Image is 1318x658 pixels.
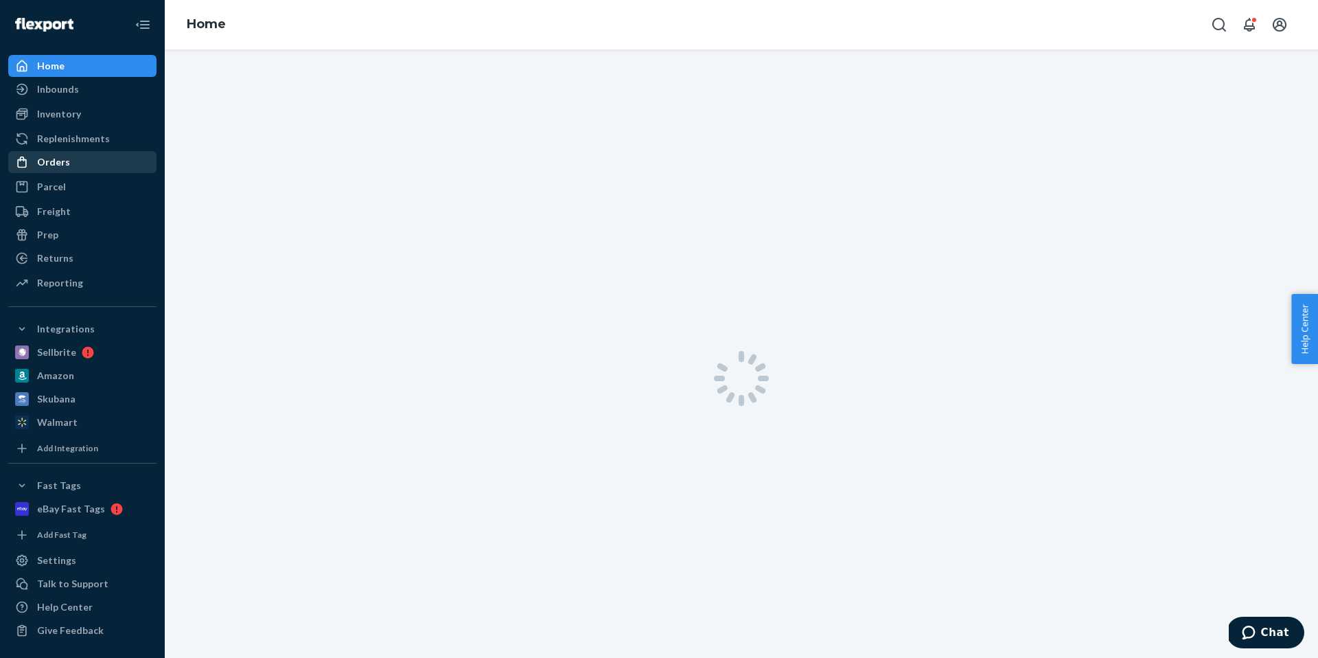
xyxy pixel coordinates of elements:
[8,525,157,544] a: Add Fast Tag
[37,322,95,336] div: Integrations
[37,205,71,218] div: Freight
[8,341,157,363] a: Sellbrite
[37,554,76,567] div: Settings
[176,5,237,45] ol: breadcrumbs
[187,16,226,32] a: Home
[37,624,104,637] div: Give Feedback
[37,155,70,169] div: Orders
[37,529,86,541] div: Add Fast Tag
[37,59,65,73] div: Home
[37,600,93,614] div: Help Center
[8,318,157,340] button: Integrations
[37,392,76,406] div: Skubana
[1205,11,1233,38] button: Open Search Box
[8,596,157,618] a: Help Center
[37,577,108,591] div: Talk to Support
[8,103,157,125] a: Inventory
[8,365,157,387] a: Amazon
[8,620,157,642] button: Give Feedback
[8,55,157,77] a: Home
[8,388,157,410] a: Skubana
[8,247,157,269] a: Returns
[8,475,157,497] button: Fast Tags
[8,272,157,294] a: Reporting
[8,128,157,150] a: Replenishments
[8,224,157,246] a: Prep
[37,416,78,429] div: Walmart
[37,345,76,359] div: Sellbrite
[8,78,157,100] a: Inbounds
[37,228,58,242] div: Prep
[1266,11,1293,38] button: Open account menu
[37,82,79,96] div: Inbounds
[8,439,157,457] a: Add Integration
[8,201,157,223] a: Freight
[37,276,83,290] div: Reporting
[37,180,66,194] div: Parcel
[37,502,105,516] div: eBay Fast Tags
[37,369,74,383] div: Amazon
[37,442,98,454] div: Add Integration
[37,132,110,146] div: Replenishments
[1291,294,1318,364] button: Help Center
[8,176,157,198] a: Parcel
[37,479,81,492] div: Fast Tags
[37,251,73,265] div: Returns
[1229,617,1304,651] iframe: Opens a widget where you can chat to one of our agents
[15,18,73,32] img: Flexport logo
[1236,11,1263,38] button: Open notifications
[37,107,81,121] div: Inventory
[8,498,157,520] a: eBay Fast Tags
[8,573,157,595] button: Talk to Support
[8,549,157,571] a: Settings
[129,11,157,38] button: Close Navigation
[8,151,157,173] a: Orders
[8,411,157,433] a: Walmart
